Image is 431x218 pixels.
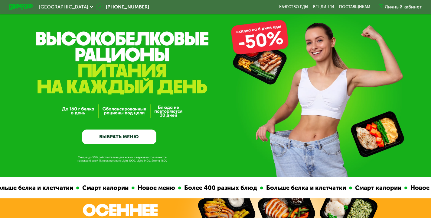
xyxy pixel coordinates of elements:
a: ВЫБРАТЬ МЕНЮ [82,130,156,144]
div: Смарт калории [352,183,404,193]
a: Качество еды [279,5,308,9]
a: Вендинги [313,5,334,9]
div: поставщикам [339,5,370,9]
a: [PHONE_NUMBER] [96,3,149,11]
div: Больше белка и клетчатки [263,183,349,193]
div: Смарт калории [79,183,131,193]
div: Более 400 разных блюд [181,183,260,193]
span: [GEOGRAPHIC_DATA] [39,5,88,9]
div: Новое меню [134,183,178,193]
div: Личный кабинет [385,3,422,11]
